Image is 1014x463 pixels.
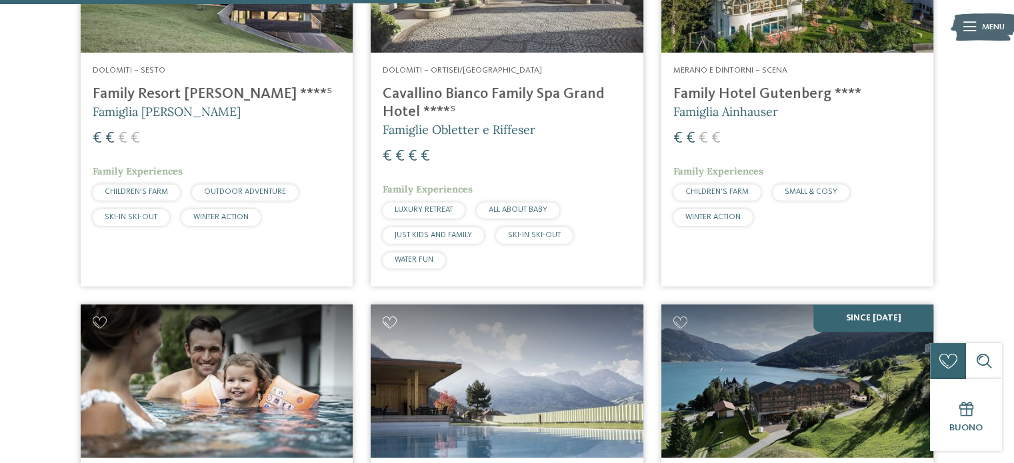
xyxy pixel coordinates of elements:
[685,188,749,196] span: CHILDREN’S FARM
[383,85,631,121] h4: Cavallino Bianco Family Spa Grand Hotel ****ˢ
[383,183,473,195] span: Family Experiences
[131,131,140,147] span: €
[383,149,392,165] span: €
[395,256,433,264] span: WATER FUN
[421,149,430,165] span: €
[686,131,695,147] span: €
[105,213,157,221] span: SKI-IN SKI-OUT
[949,423,983,432] span: Buono
[371,304,643,458] img: Cercate un hotel per famiglie? Qui troverete solo i migliori!
[93,131,102,147] span: €
[204,188,286,196] span: OUTDOOR ADVENTURE
[93,85,341,103] h4: Family Resort [PERSON_NAME] ****ˢ
[699,131,708,147] span: €
[930,379,1002,451] a: Buono
[685,213,741,221] span: WINTER ACTION
[93,66,165,75] span: Dolomiti – Sesto
[673,131,683,147] span: €
[93,165,183,177] span: Family Experiences
[673,104,778,119] span: Famiglia Ainhauser
[711,131,721,147] span: €
[93,104,241,119] span: Famiglia [PERSON_NAME]
[408,149,417,165] span: €
[673,85,921,103] h4: Family Hotel Gutenberg ****
[489,206,547,214] span: ALL ABOUT BABY
[395,231,472,239] span: JUST KIDS AND FAMILY
[383,122,535,137] span: Famiglie Obletter e Riffeser
[105,188,168,196] span: CHILDREN’S FARM
[673,165,763,177] span: Family Experiences
[661,304,933,458] img: Cercate un hotel per famiglie? Qui troverete solo i migliori!
[508,231,561,239] span: SKI-IN SKI-OUT
[193,213,249,221] span: WINTER ACTION
[105,131,115,147] span: €
[81,304,353,458] img: Cercate un hotel per famiglie? Qui troverete solo i migliori!
[383,66,542,75] span: Dolomiti – Ortisei/[GEOGRAPHIC_DATA]
[395,149,405,165] span: €
[395,206,453,214] span: LUXURY RETREAT
[118,131,127,147] span: €
[785,188,837,196] span: SMALL & COSY
[673,66,787,75] span: Merano e dintorni – Scena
